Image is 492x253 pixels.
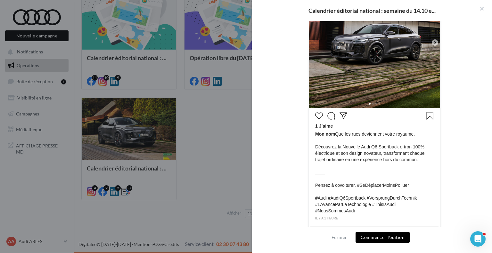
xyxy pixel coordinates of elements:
svg: Commenter [327,112,335,120]
svg: Enregistrer [426,112,434,120]
button: Fermer [329,233,349,241]
span: Mon nom [315,131,335,137]
iframe: Intercom live chat [470,231,486,247]
div: 1 J’aime [315,123,434,131]
svg: J’aime [315,112,323,120]
span: Que les rues deviennent votre royaume. Découvrez la Nouvelle Audi Q6 Sportback e-tron 100% électr... [315,131,434,214]
button: Commencer l'édition [356,232,410,243]
div: il y a 1 heure [315,216,434,221]
span: Calendrier éditorial national : semaine du 14.10 e... [308,8,436,13]
svg: Partager la publication [340,112,347,120]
